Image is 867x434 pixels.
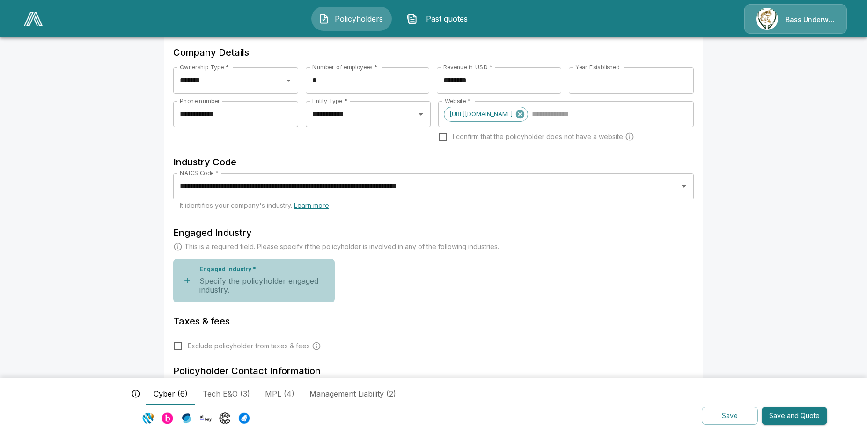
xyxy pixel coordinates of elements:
span: Management Liability (2) [309,388,396,399]
button: Engaged Industry *Specify the policyholder engaged industry. [173,259,335,302]
img: Carrier Logo [238,412,250,424]
span: Policyholders [333,13,385,24]
p: Specify the policyholder engaged industry. [199,277,331,295]
img: AA Logo [24,12,43,26]
label: Website * [445,97,470,105]
span: Exclude policyholder from taxes & fees [188,341,310,351]
img: Carrier Logo [219,412,231,424]
button: Open [282,74,295,87]
label: Entity Type * [312,97,347,105]
svg: Carriers run a cyber security scan on the policyholders' websites. Please enter a website wheneve... [625,132,634,141]
span: I confirm that the policyholder does not have a website [453,132,623,141]
button: Save [702,407,758,425]
button: Past quotes IconPast quotes [399,7,480,31]
label: Phone number [180,97,220,105]
img: Past quotes Icon [406,13,418,24]
label: Number of employees * [312,63,377,71]
img: Carrier Logo [200,412,212,424]
img: Policyholders Icon [318,13,330,24]
button: Open [677,180,691,193]
span: Past quotes [421,13,473,24]
div: [URL][DOMAIN_NAME] [444,107,528,122]
label: Ownership Type * [180,63,228,71]
h6: Company Details [173,45,694,60]
label: Revenue in USD * [443,63,492,71]
span: MPL (4) [265,388,294,399]
span: [URL][DOMAIN_NAME] [444,109,518,119]
span: Cyber (6) [154,388,188,399]
h6: Taxes & fees [173,314,694,329]
label: Year Established [575,63,619,71]
button: Policyholders IconPolicyholders [311,7,392,31]
span: Tech E&O (3) [203,388,250,399]
img: Carrier Logo [181,412,192,424]
h6: Engaged Industry [173,225,694,240]
svg: Carrier and processing fees will still be applied [312,341,321,351]
img: Carrier Logo [162,412,173,424]
h6: Industry Code [173,154,694,169]
button: Open [414,108,427,121]
h6: Policyholder Contact Information [173,363,694,378]
a: Learn more [294,201,329,209]
p: Engaged Industry * [199,266,256,273]
label: NAICS Code * [180,169,219,177]
span: It identifies your company's industry. [180,201,329,209]
p: This is a required field. Please specify if the policyholder is involved in any of the following ... [184,242,499,251]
